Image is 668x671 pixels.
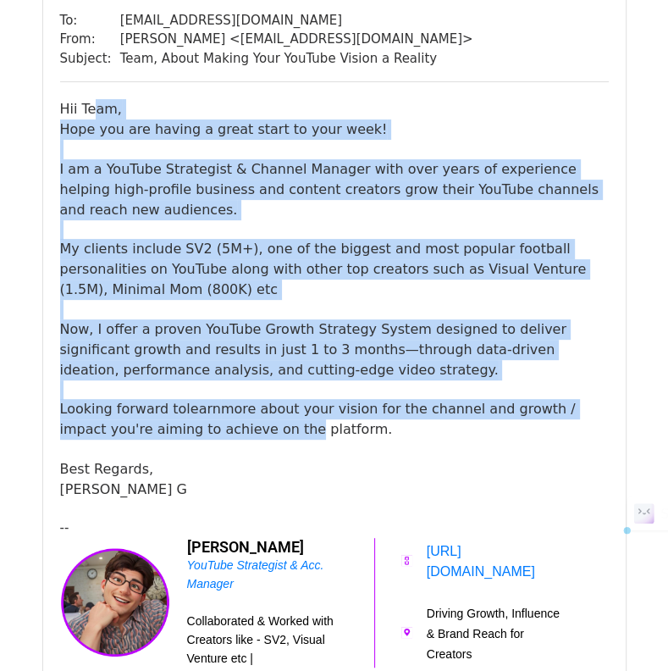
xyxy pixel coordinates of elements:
[60,520,69,535] span: --
[120,49,473,69] td: Team, About Making Your YouTube Vision a Reality
[60,461,154,477] span: Best Regards,
[187,612,350,668] div: Collaborated & Worked with Creators like - SV2, Visual Venture etc |
[120,11,473,30] td: [EMAIL_ADDRESS][DOMAIN_NAME]
[60,101,122,117] span: Hii Team,
[401,627,412,638] img: address
[583,590,668,671] iframe: Chat Widget
[60,481,187,497] span: [PERSON_NAME] G
[60,241,587,297] span: My clients include SV2 (5M+), one of the biggest and most popular football personalities on YouTu...
[60,30,120,49] td: From:
[60,547,170,657] img: Blue-and-White-Vibrant-Geometric-Director-LinkedIn-Profile-Picture-3.png
[187,558,324,591] a: YouTube Strategist & Acc. Manager
[427,607,560,661] span: Driving Growth, Influence & Brand Reach for Creators
[401,555,412,566] img: website
[60,321,566,378] span: Now, I offer a proven YouTube Growth Strategy System designed to deliver significant growth and r...
[120,30,473,49] td: [PERSON_NAME] < [EMAIL_ADDRESS][DOMAIN_NAME] >
[187,538,350,557] h2: [PERSON_NAME]
[186,401,221,417] span: learn
[60,49,120,69] td: Subject:
[60,121,388,137] span: Hope you are having a great start to your week!
[427,544,535,579] a: [URL][DOMAIN_NAME]
[60,401,576,437] span: Looking forward to more about your vision for the channel and growth / impact you're aiming to ac...
[60,11,120,30] td: To:
[60,161,599,218] span: I am a YouTube Strategist & Channel Manager with over years of experience helping high-profile bu...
